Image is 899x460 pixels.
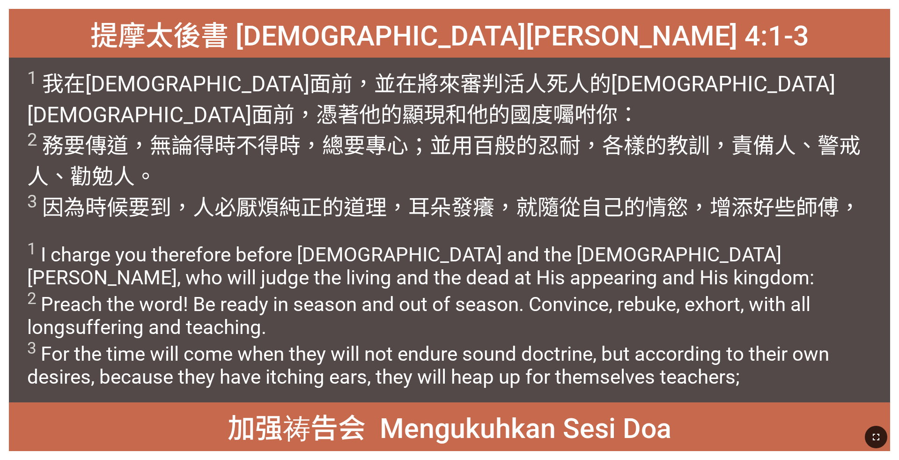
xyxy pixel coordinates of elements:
[387,195,861,220] wg1319: ，耳朵
[27,164,861,220] wg2008: 、勸勉人
[27,133,861,220] wg1322: ，責備人
[27,102,861,220] wg2596: 他的
[27,133,861,220] wg3956: 忍耐
[27,133,861,220] wg1651: 、警戒人
[27,133,861,220] wg2186: ；並用
[27,133,861,220] wg1722: 百般的
[645,195,861,220] wg2398: 情慾
[27,71,861,220] wg1799: ，並
[27,339,37,358] sup: 3
[581,195,861,220] wg2596: 自己的
[27,71,861,220] wg1473: 在[DEMOGRAPHIC_DATA]
[27,102,861,220] wg2424: 面前，憑著
[538,195,861,220] wg235: 隨從
[494,195,861,220] wg2833: ，就
[27,71,861,220] wg3195: 審判
[27,71,861,220] wg2532: 在將來
[85,195,861,220] wg1063: 時候
[27,133,861,220] wg3115: ，各樣的教訓
[27,191,37,212] sup: 3
[27,71,861,220] wg3498: 的[DEMOGRAPHIC_DATA]
[27,239,871,388] span: I charge you therefore before [DEMOGRAPHIC_DATA] and the [DEMOGRAPHIC_DATA][PERSON_NAME], who wil...
[27,133,861,220] wg2122: 不得時
[27,133,861,220] wg2784: 道
[128,195,861,220] wg2540: 要到
[27,67,37,88] sup: 1
[27,133,861,220] wg3056: ，無論得時
[27,71,861,220] wg2198: 死人
[27,67,871,221] span: 我
[27,133,861,220] wg171: ，總要專心
[344,195,861,220] wg5198: 道理
[228,406,671,448] span: 加强祷告会 Mengukuhkan Sesi Doa
[27,102,861,220] wg846: 顯現
[171,195,861,220] wg2071: ，人必厭煩純正的
[27,71,861,220] wg2919: 活人
[451,195,861,220] wg189: 發癢
[753,195,861,220] wg2002: 好些師傅
[27,102,861,220] wg5547: [DEMOGRAPHIC_DATA]
[27,129,37,150] sup: 2
[27,164,861,220] wg3870: 。 因為
[688,195,861,220] wg1939: ，增添
[839,195,861,220] wg1320: ，
[27,289,37,308] sup: 2
[27,239,37,259] sup: 1
[27,71,861,220] wg2316: 面前
[90,14,809,53] span: 提摩太後書 [DEMOGRAPHIC_DATA][PERSON_NAME] 4:1-3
